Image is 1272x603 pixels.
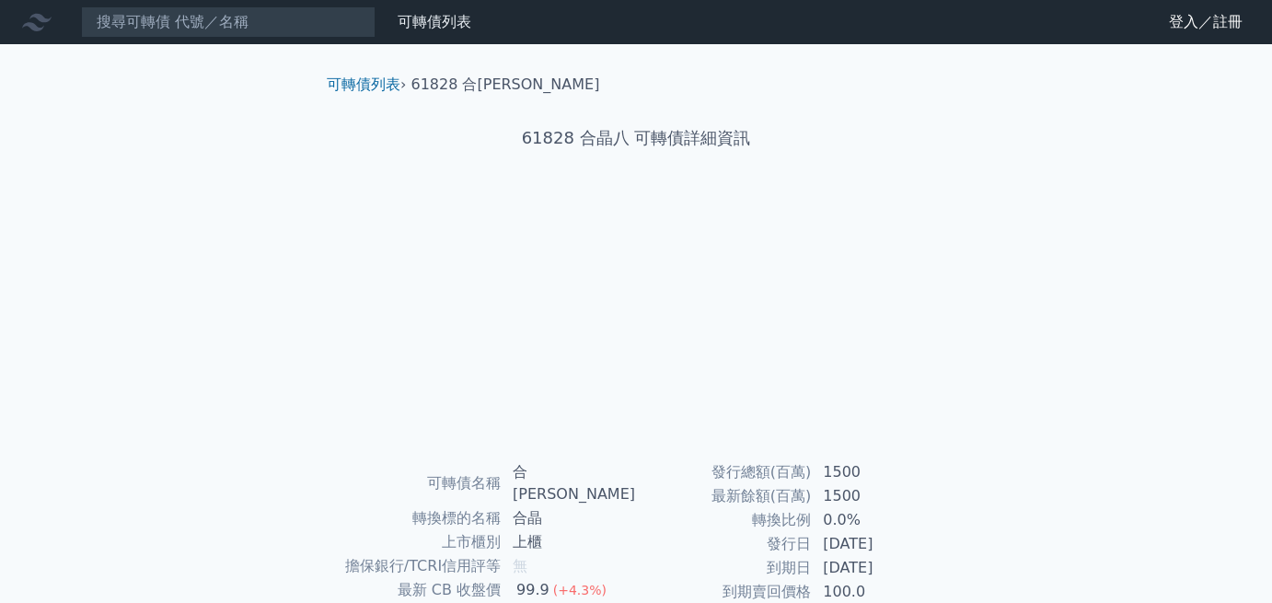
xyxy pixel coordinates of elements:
[636,484,812,508] td: 最新餘額(百萬)
[502,506,636,530] td: 合晶
[812,484,938,508] td: 1500
[636,460,812,484] td: 發行總額(百萬)
[502,460,636,506] td: 合[PERSON_NAME]
[327,74,406,96] li: ›
[513,557,527,574] span: 無
[312,125,960,151] h1: 61828 合晶八 可轉債詳細資訊
[334,460,502,506] td: 可轉債名稱
[812,532,938,556] td: [DATE]
[636,532,812,556] td: 發行日
[1154,7,1257,37] a: 登入／註冊
[398,13,471,30] a: 可轉債列表
[502,530,636,554] td: 上櫃
[81,6,376,38] input: 搜尋可轉債 代號／名稱
[334,554,502,578] td: 擔保銀行/TCRI信用評等
[812,508,938,532] td: 0.0%
[812,460,938,484] td: 1500
[636,508,812,532] td: 轉換比例
[636,556,812,580] td: 到期日
[334,530,502,554] td: 上市櫃別
[411,74,600,96] li: 61828 合[PERSON_NAME]
[553,583,607,597] span: (+4.3%)
[812,556,938,580] td: [DATE]
[513,579,553,601] div: 99.9
[327,75,400,93] a: 可轉債列表
[334,578,502,602] td: 最新 CB 收盤價
[334,506,502,530] td: 轉換標的名稱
